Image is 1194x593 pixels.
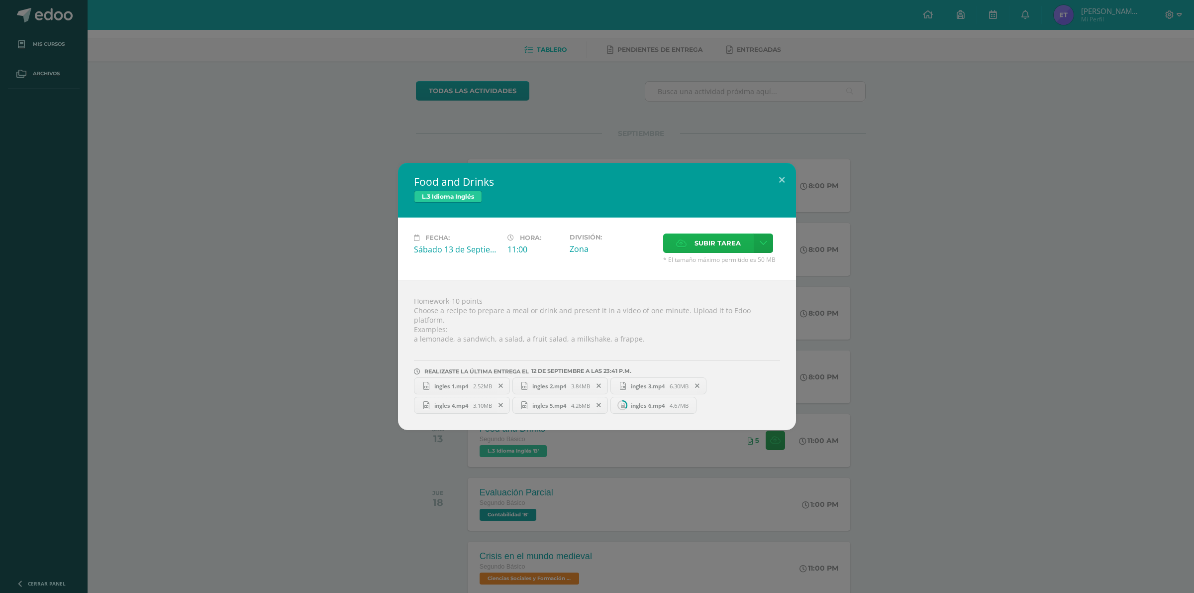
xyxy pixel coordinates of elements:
span: 3.84MB [571,382,590,390]
span: Remover entrega [591,380,607,391]
div: Zona [570,243,655,254]
span: * El tamaño máximo permitido es 50 MB [663,255,780,264]
span: ingles 1.mp4 [429,382,473,390]
span: ingles 5.mp4 [527,402,571,409]
a: ingles 4.mp4 3.10MB [414,397,510,414]
span: Remover entrega [591,400,607,411]
span: Remover entrega [689,380,706,391]
span: Fecha: [425,234,450,241]
a: ingles 2.mp4 3.84MB [512,377,608,394]
a: ingles 5.mp4 4.26MB [512,397,608,414]
span: ingles 2.mp4 [527,382,571,390]
span: 3.10MB [473,402,492,409]
span: 6.30MB [670,382,689,390]
span: Hora: [520,234,541,241]
div: 11:00 [507,244,562,255]
span: 4.67MB [670,402,689,409]
span: 4.26MB [571,402,590,409]
span: 2.52MB [473,382,492,390]
button: Close (Esc) [768,163,796,197]
a: ingles 3.mp4 6.30MB [610,377,706,394]
span: L.3 Idioma Inglés [414,191,482,203]
span: Remover entrega [493,380,509,391]
span: ingles 3.mp4 [626,382,670,390]
a: ingles 1.mp4 2.52MB [414,377,510,394]
h2: Food and Drinks [414,175,780,189]
span: REALIZASTE LA ÚLTIMA ENTREGA EL [424,368,529,375]
label: División: [570,234,655,241]
span: ingles 4.mp4 [429,402,473,409]
a: ingles 6.mp4 [610,397,696,414]
span: Remover entrega [493,400,509,411]
span: ingles 6.mp4 [626,402,670,409]
span: Subir tarea [695,234,741,252]
div: Homework-10 points Choose a recipe to prepare a meal or drink and present it in a video of one mi... [398,280,796,430]
div: Sábado 13 de Septiembre [414,244,499,255]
